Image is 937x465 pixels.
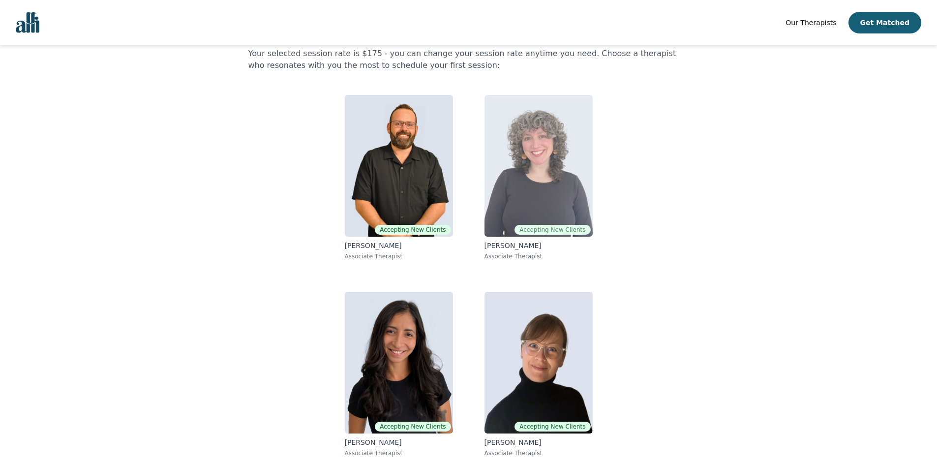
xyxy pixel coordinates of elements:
[484,241,593,250] p: [PERSON_NAME]
[337,284,461,465] a: Natalia SarmientoAccepting New Clients[PERSON_NAME]Associate Therapist
[786,17,836,29] a: Our Therapists
[16,12,39,33] img: alli logo
[375,422,451,432] span: Accepting New Clients
[514,422,590,432] span: Accepting New Clients
[345,241,453,250] p: [PERSON_NAME]
[345,252,453,260] p: Associate Therapist
[484,449,593,457] p: Associate Therapist
[848,12,921,33] button: Get Matched
[477,87,601,268] a: Jordan NardoneAccepting New Clients[PERSON_NAME]Associate Therapist
[375,225,451,235] span: Accepting New Clients
[786,19,836,27] span: Our Therapists
[337,87,461,268] a: Josh CadieuxAccepting New Clients[PERSON_NAME]Associate Therapist
[484,437,593,447] p: [PERSON_NAME]
[484,252,593,260] p: Associate Therapist
[514,225,590,235] span: Accepting New Clients
[477,284,601,465] a: Angela EarlAccepting New Clients[PERSON_NAME]Associate Therapist
[345,449,453,457] p: Associate Therapist
[484,95,593,237] img: Jordan Nardone
[248,48,689,71] p: Your selected session rate is $175 - you can change your session rate anytime you need. Choose a ...
[345,437,453,447] p: [PERSON_NAME]
[484,292,593,434] img: Angela Earl
[345,95,453,237] img: Josh Cadieux
[345,292,453,434] img: Natalia Sarmiento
